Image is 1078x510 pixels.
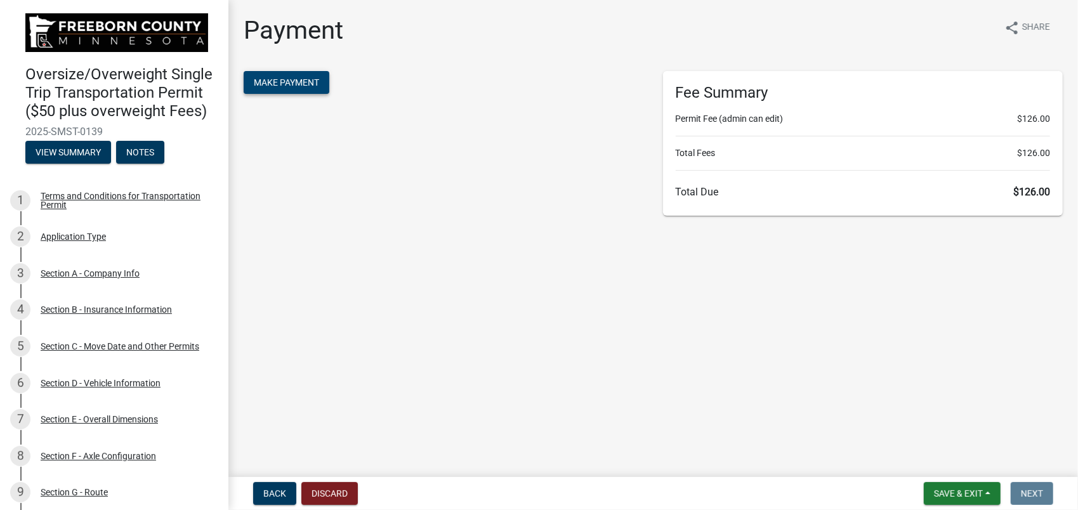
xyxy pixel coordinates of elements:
[676,186,1051,198] h6: Total Due
[41,305,172,314] div: Section B - Insurance Information
[25,13,208,52] img: Freeborn County, Minnesota
[25,141,111,164] button: View Summary
[41,232,106,241] div: Application Type
[25,148,111,158] wm-modal-confirm: Summary
[10,190,30,211] div: 1
[1022,20,1050,36] span: Share
[1017,112,1050,126] span: $126.00
[676,84,1051,102] h6: Fee Summary
[10,336,30,356] div: 5
[1011,482,1053,505] button: Next
[254,77,319,88] span: Make Payment
[263,488,286,499] span: Back
[1004,20,1020,36] i: share
[1013,186,1050,198] span: $126.00
[934,488,983,499] span: Save & Exit
[10,263,30,284] div: 3
[253,482,296,505] button: Back
[41,269,140,278] div: Section A - Company Info
[41,342,199,351] div: Section C - Move Date and Other Permits
[41,488,108,497] div: Section G - Route
[1017,147,1050,160] span: $126.00
[116,141,164,164] button: Notes
[676,112,1051,126] li: Permit Fee (admin can edit)
[10,299,30,320] div: 4
[10,446,30,466] div: 8
[1021,488,1043,499] span: Next
[301,482,358,505] button: Discard
[41,415,158,424] div: Section E - Overall Dimensions
[244,71,329,94] button: Make Payment
[676,147,1051,160] li: Total Fees
[25,65,218,120] h4: Oversize/Overweight Single Trip Transportation Permit ($50 plus overweight Fees)
[41,379,161,388] div: Section D - Vehicle Information
[924,482,1001,505] button: Save & Exit
[41,452,156,461] div: Section F - Axle Configuration
[41,192,208,209] div: Terms and Conditions for Transportation Permit
[10,373,30,393] div: 6
[25,126,203,138] span: 2025-SMST-0139
[116,148,164,158] wm-modal-confirm: Notes
[10,226,30,247] div: 2
[10,482,30,502] div: 9
[244,15,343,46] h1: Payment
[994,15,1060,40] button: shareShare
[10,409,30,429] div: 7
